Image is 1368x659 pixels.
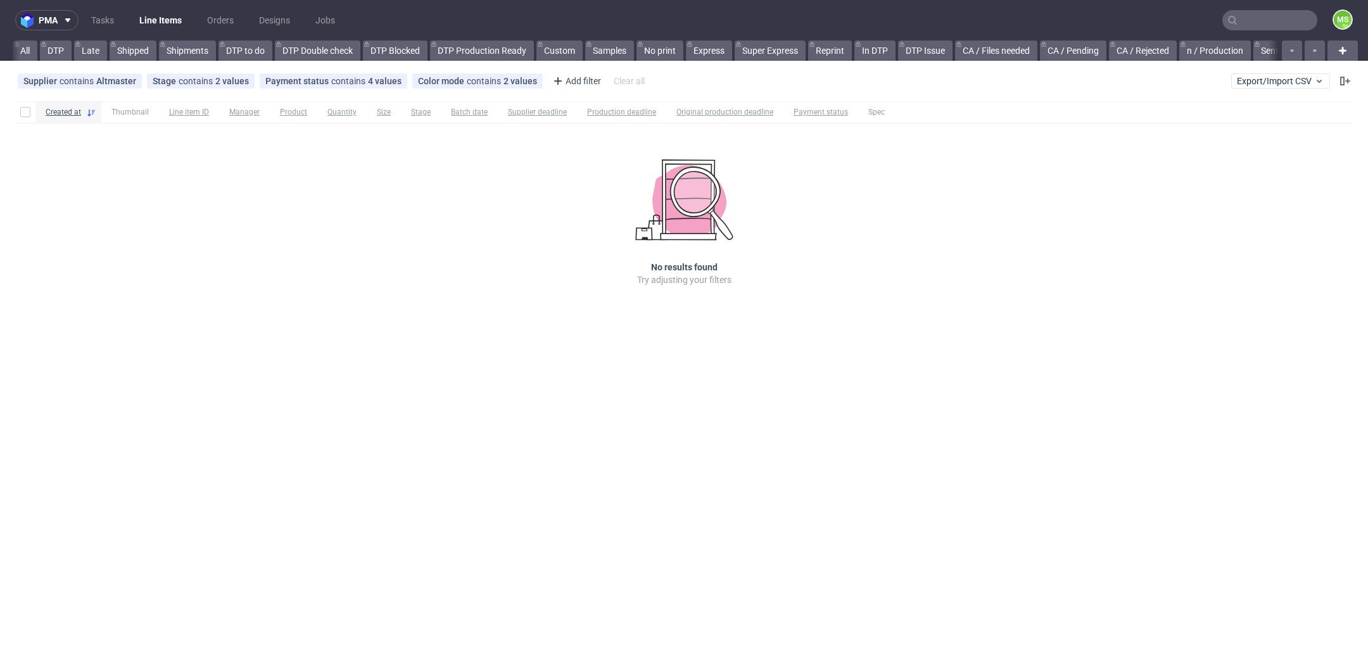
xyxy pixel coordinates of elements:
a: Designs [251,10,298,30]
span: Thumbnail [111,107,149,118]
span: Production deadline [587,107,656,118]
span: contains [467,76,503,86]
a: Shipped [110,41,156,61]
span: Supplier [23,76,60,86]
span: Stage [411,107,431,118]
span: Color mode [418,76,467,86]
span: Stage [153,76,179,86]
span: Manager [229,107,260,118]
img: logo [21,13,39,28]
div: 2 values [503,76,537,86]
a: Express [686,41,732,61]
a: DTP [40,41,72,61]
a: n / Production [1179,41,1251,61]
span: Created at [46,107,81,118]
p: Try adjusting your filters [637,273,731,286]
span: Size [377,107,391,118]
span: contains [331,76,368,86]
span: Supplier deadline [508,107,567,118]
a: Reprint [808,41,852,61]
button: pma [15,10,79,30]
div: Add filter [548,71,604,91]
span: Line item ID [169,107,209,118]
h3: No results found [651,261,718,273]
span: Batch date [451,107,488,118]
a: Shipments [159,41,216,61]
a: DTP Production Ready [430,41,534,61]
a: Tasks [84,10,122,30]
a: In DTP [854,41,896,61]
a: All [13,41,37,61]
a: Jobs [308,10,343,30]
span: Quantity [327,107,357,118]
span: Payment status [794,107,848,118]
a: CA / Rejected [1109,41,1177,61]
a: CA / Files needed [955,41,1037,61]
a: No print [636,41,683,61]
a: Late [74,41,107,61]
figcaption: MS [1334,11,1352,28]
button: Export/Import CSV [1231,73,1330,89]
a: Line Items [132,10,189,30]
a: Orders [199,10,241,30]
span: Export/Import CSV [1237,76,1324,86]
span: Payment status [265,76,331,86]
a: Samples [585,41,634,61]
a: DTP Issue [898,41,953,61]
span: contains [179,76,215,86]
a: Custom [536,41,583,61]
a: DTP Blocked [363,41,427,61]
a: CA / Pending [1040,41,1106,61]
span: pma [39,16,58,25]
a: Sent to Fulfillment [1253,41,1339,61]
div: 4 values [368,76,402,86]
span: Spec [868,107,885,118]
a: Super Express [735,41,806,61]
div: Altmaster [96,76,136,86]
a: DTP Double check [275,41,360,61]
span: contains [60,76,96,86]
span: Product [280,107,307,118]
div: Clear all [611,72,647,90]
div: 2 values [215,76,249,86]
span: Original production deadline [676,107,773,118]
a: DTP to do [218,41,272,61]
